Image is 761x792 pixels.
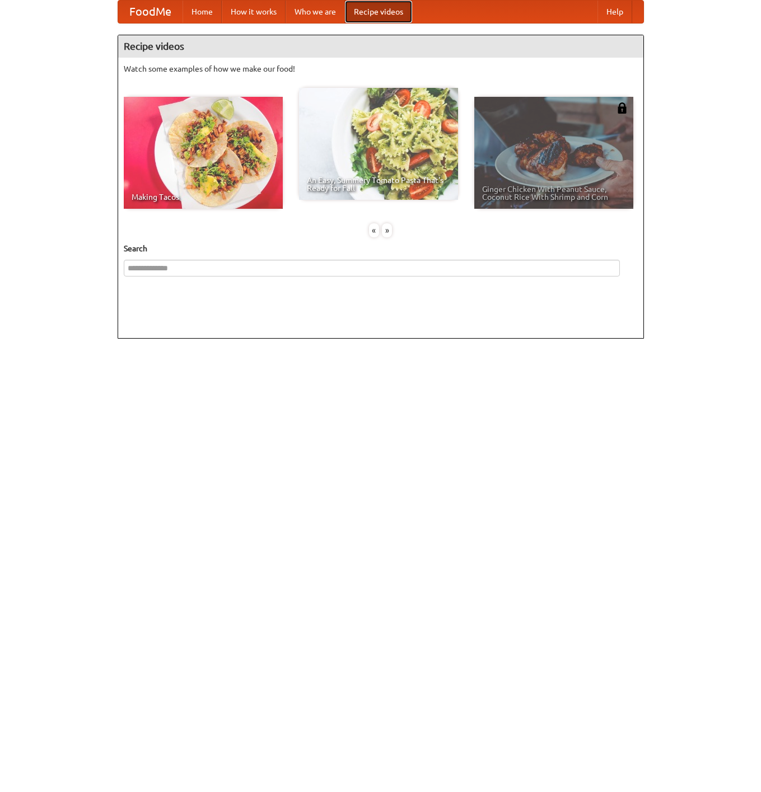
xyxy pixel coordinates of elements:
span: An Easy, Summery Tomato Pasta That's Ready for Fall [307,176,450,192]
span: Making Tacos [132,193,275,201]
img: 483408.png [617,102,628,114]
a: How it works [222,1,286,23]
h4: Recipe videos [118,35,643,58]
a: Making Tacos [124,97,283,209]
div: « [369,223,379,237]
a: Recipe videos [345,1,412,23]
a: FoodMe [118,1,183,23]
a: An Easy, Summery Tomato Pasta That's Ready for Fall [299,88,458,200]
div: » [382,223,392,237]
a: Home [183,1,222,23]
a: Help [597,1,632,23]
a: Who we are [286,1,345,23]
p: Watch some examples of how we make our food! [124,63,638,74]
h5: Search [124,243,638,254]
